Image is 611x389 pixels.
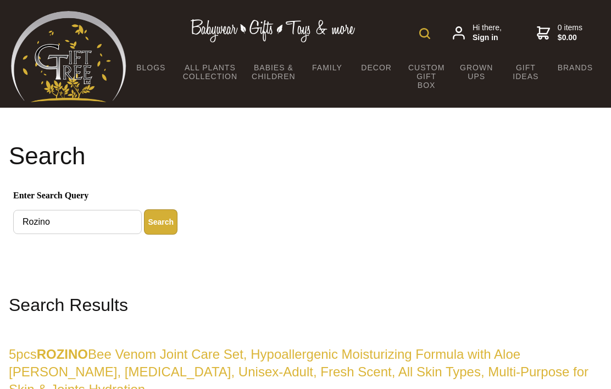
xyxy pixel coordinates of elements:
strong: Sign in [473,33,502,43]
span: Enter Search Query [13,189,598,205]
a: Babies & Children [245,56,303,88]
img: Babywear - Gifts - Toys & more [190,19,355,42]
input: Enter Search Query [13,210,142,234]
h2: Search Results [9,292,602,318]
a: All Plants Collection [176,56,245,88]
a: Hi there,Sign in [453,23,502,42]
span: Hi there, [473,23,502,42]
img: product search [419,28,430,39]
a: Grown Ups [452,56,501,88]
a: Custom Gift Box [401,56,452,97]
h1: Search [9,143,602,169]
span: 0 items [558,23,582,42]
button: Enter Search Query [144,209,177,235]
a: Gift Ideas [501,56,551,88]
strong: $0.00 [558,33,582,43]
a: Brands [551,56,600,79]
a: Decor [352,56,401,79]
highlight: ROZINO [37,347,88,362]
a: Family [303,56,352,79]
img: Babyware - Gifts - Toys and more... [11,11,126,102]
a: 0 items$0.00 [537,23,582,42]
a: BLOGS [126,56,176,79]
